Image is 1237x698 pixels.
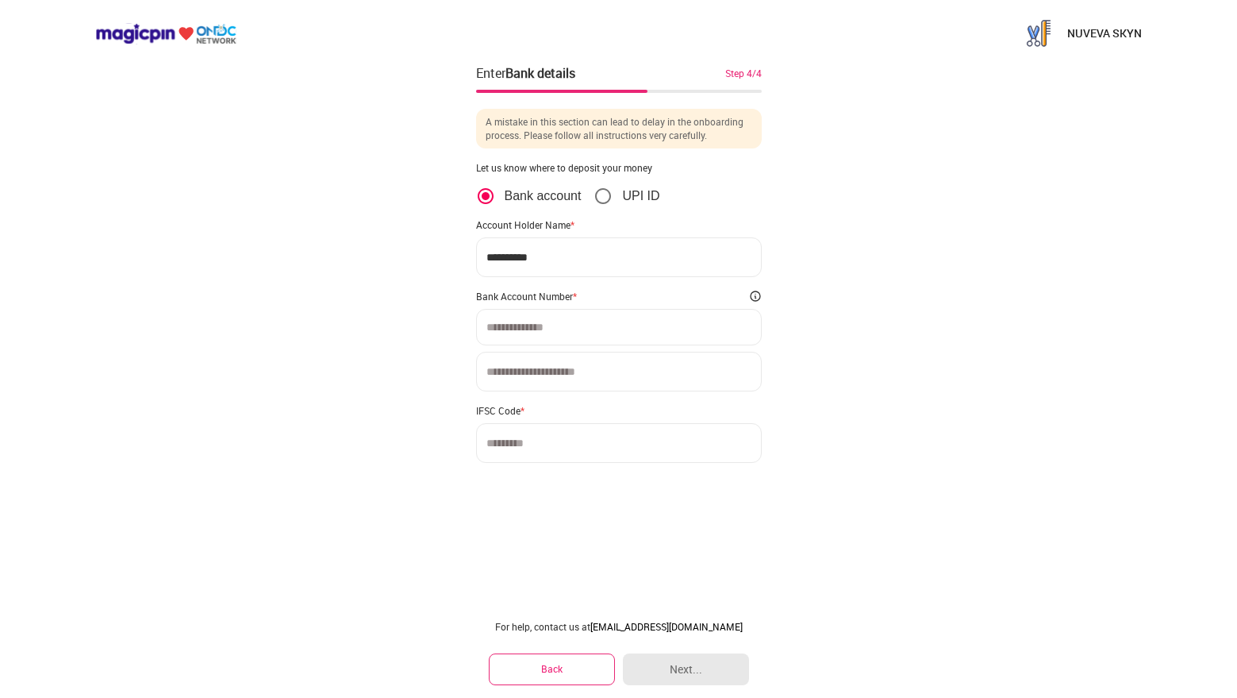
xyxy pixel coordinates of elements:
[622,188,659,204] p: UPI ID
[1067,25,1142,41] p: NUVEVA SKYN
[476,64,575,83] div: Enter
[476,161,762,174] div: Let us know where to deposit your money
[476,218,762,231] div: Account Holder Name
[749,290,762,303] img: informationCircleBlack.2195f373.svg
[590,620,743,633] a: [EMAIL_ADDRESS][DOMAIN_NAME]
[476,404,762,417] div: IFSC Code
[95,23,236,44] img: ondc-logo-new-small.8a59708e.svg
[725,66,762,80] div: Step 4/4
[476,290,577,303] div: Bank Account Number
[623,654,748,685] button: Next...
[476,187,660,206] div: position
[1023,17,1055,49] img: bw_xX0sJp4QnnUQd6Tb7eyzPr3_CXVRI74O9bB8UmVCCC3mSVTEo_oqYDUTGehJpCehqD_faC2JJfTyTeX4--IwoIyY
[476,109,762,148] div: A mistake in this section can lead to delay in the onboarding process. Please follow all instruct...
[505,188,582,204] p: Bank account
[489,620,749,633] div: For help, contact us at
[505,64,575,82] div: Bank details
[489,654,616,685] button: Back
